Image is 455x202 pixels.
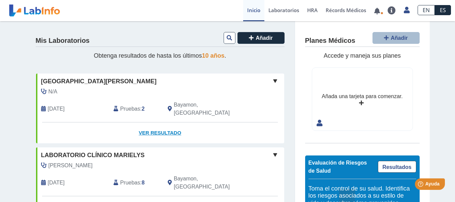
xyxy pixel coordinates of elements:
b: 2 [142,106,145,112]
span: 2024-05-03 [48,179,65,187]
span: Añadir [391,35,408,41]
a: ES [435,5,451,15]
a: Resultados [378,161,416,173]
span: Bayamon, PR [174,101,248,117]
span: Evaluación de Riesgos de Salud [308,160,367,174]
iframe: Help widget launcher [395,176,448,195]
span: Obtenga resultados de hasta los últimos . [94,52,226,59]
span: 2025-03-12 [48,105,65,113]
span: HRA [307,7,318,13]
div: : [108,175,163,191]
span: Bayamon, PR [174,175,248,191]
button: Añadir [372,32,420,44]
span: [GEOGRAPHIC_DATA][PERSON_NAME] [41,77,157,86]
span: Pruebas [120,105,140,113]
span: Laboratorio Clínico Marielys [41,151,145,160]
span: Añadir [256,35,273,41]
h4: Planes Médicos [305,37,355,45]
div: : [108,101,163,117]
b: 8 [142,180,145,185]
span: Gutierrez Nieves, Alex [48,162,93,170]
span: Pruebas [120,179,140,187]
div: Añada una tarjeta para comenzar. [322,92,402,100]
span: Accede y maneja sus planes [324,52,401,59]
span: N/A [48,88,58,96]
h4: Mis Laboratorios [36,37,90,45]
a: Ver Resultado [36,122,284,144]
span: 10 años [202,52,225,59]
a: EN [418,5,435,15]
button: Añadir [237,32,285,44]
